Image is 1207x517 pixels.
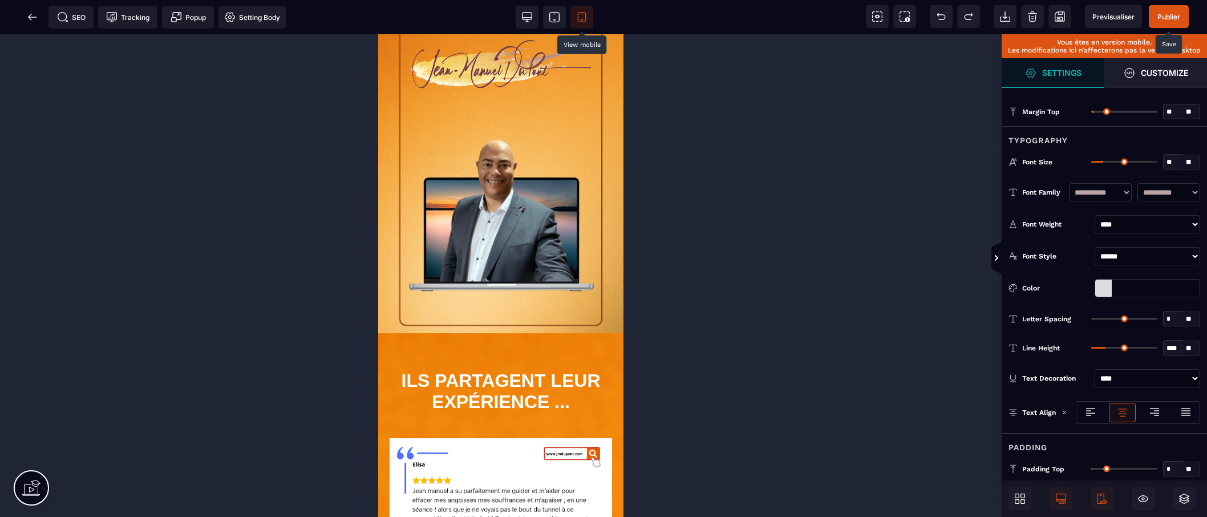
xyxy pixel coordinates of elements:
span: SEO [57,11,86,23]
span: Previsualiser [1092,13,1135,21]
span: Setting Body [224,11,280,23]
img: loading [1062,410,1067,415]
div: Font Family [1022,187,1063,198]
span: Font Size [1022,157,1052,167]
p: Vous êtes en version mobile. [1007,38,1201,46]
div: Padding [1002,433,1207,454]
span: Preview [1085,5,1142,28]
div: Font Style [1022,251,1090,262]
div: Typography [1002,126,1207,147]
span: Open Layers [1173,487,1196,510]
span: Letter Spacing [1022,314,1071,324]
span: Mobile Only [1091,487,1113,510]
strong: Customize [1141,68,1188,77]
img: 5fa2351400c3cb7dadc5eb8f249cf6c9_6851e10a6b481_Copie_de_Mockup_Page_d_optin-3-removebg-preview_(1... [28,95,217,265]
h1: ILS PARTAGENT LEUR EXPÉRIENCE ... [6,330,240,384]
div: Text Decoration [1022,373,1090,384]
span: View components [866,5,889,28]
span: Publier [1157,13,1180,21]
span: Hide/Show Block [1132,487,1155,510]
span: Popup [171,11,206,23]
strong: Settings [1042,68,1082,77]
span: Open Style Manager [1104,58,1207,88]
div: Font Weight [1022,219,1090,230]
span: Desktop Only [1050,487,1072,510]
span: Padding Top [1022,465,1064,474]
span: Screenshot [893,5,916,28]
p: Les modifications ici n’affecterons pas la version desktop [1007,46,1201,54]
span: Open Blocks [1008,487,1031,510]
p: Text Align [1008,407,1056,418]
span: Settings [1002,58,1104,88]
span: Margin Top [1022,107,1060,116]
div: Color [1022,282,1090,294]
span: Line Height [1022,344,1060,353]
span: Tracking [106,11,149,23]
